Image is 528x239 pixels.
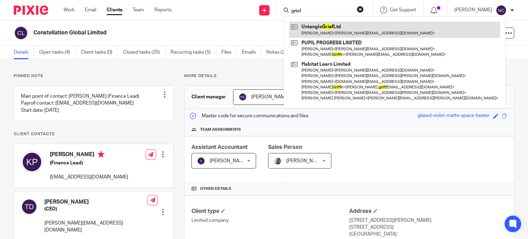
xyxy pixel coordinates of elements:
[221,46,237,59] a: Files
[239,93,247,101] img: svg%3E
[210,159,256,163] span: [PERSON_NAME] K V
[349,217,507,224] p: [STREET_ADDRESS][PERSON_NAME]
[197,157,205,165] img: svg%3E
[98,151,104,158] i: Primary
[266,46,291,59] a: Notes (2)
[170,46,216,59] a: Recurring tasks (5)
[14,73,174,79] p: Pinned note
[44,198,147,206] h4: [PERSON_NAME]
[107,7,122,13] a: Clients
[154,7,172,13] a: Reports
[190,112,308,119] p: Master code for secure communications and files
[21,151,43,173] img: svg%3E
[191,217,349,224] p: Limited company
[349,208,507,215] h4: Address
[50,151,128,160] h4: [PERSON_NAME]
[85,7,96,13] a: Email
[14,26,28,40] img: svg%3E
[81,46,118,59] a: Client tasks (0)
[123,46,165,59] a: Closed tasks (35)
[274,157,282,165] img: Matt%20Circle.png
[44,220,147,234] p: [PERSON_NAME][EMAIL_ADDRESS][DOMAIN_NAME]
[50,174,128,181] p: [EMAIL_ADDRESS][DOMAIN_NAME]
[21,198,37,215] img: svg%3E
[44,206,147,213] h5: (CEO)
[454,7,492,13] p: [PERSON_NAME]
[39,46,76,59] a: Open tasks (4)
[268,144,302,150] span: Sales Person
[184,73,514,79] p: More details
[191,144,247,150] span: Assistant Accountant
[191,208,349,215] h4: Client type
[349,224,507,231] p: [STREET_ADDRESS]
[14,46,34,59] a: Details
[200,186,231,192] span: Other details
[64,7,75,13] a: Work
[390,8,416,12] span: Get Support
[251,95,289,99] span: [PERSON_NAME]
[286,159,324,163] span: [PERSON_NAME]
[50,160,128,166] h5: (Finance Lead)
[357,6,364,13] button: Clear
[133,7,144,13] a: Team
[349,231,507,238] p: [GEOGRAPHIC_DATA]
[200,127,241,132] span: Team assignments
[496,5,507,16] img: svg%3E
[33,29,343,36] h2: Constellation Global Limited
[242,46,261,59] a: Emails
[14,131,174,137] p: Client contacts
[14,6,48,15] img: Pixie
[290,8,352,14] input: Search
[418,112,490,120] div: glazed-violet-matte-space-heater
[191,94,226,100] h3: Client manager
